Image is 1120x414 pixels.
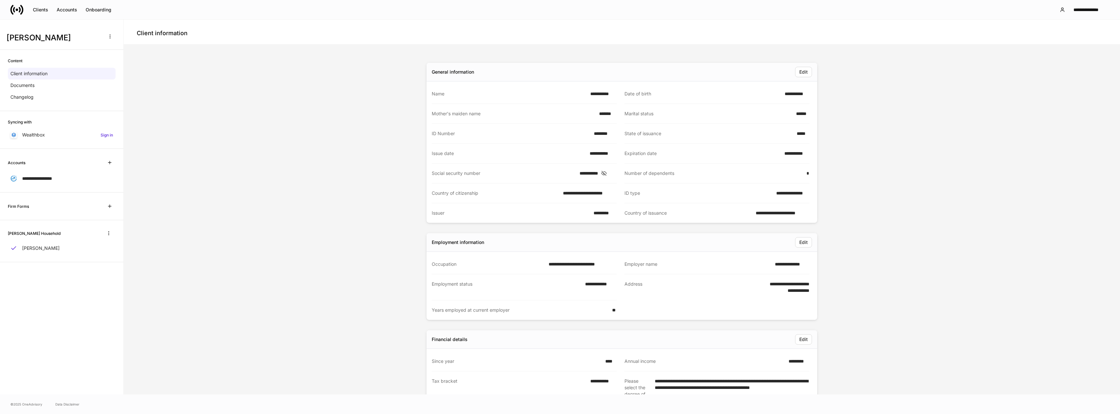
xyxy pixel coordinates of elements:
div: Issue date [432,150,586,157]
button: Onboarding [81,5,116,15]
a: Data Disclaimer [55,402,79,407]
div: Onboarding [86,7,111,12]
div: Clients [33,7,48,12]
div: State of issuance [624,130,793,137]
div: Financial details [432,336,468,343]
h6: Accounts [8,160,25,166]
button: Edit [795,237,812,248]
div: ID Number [432,130,590,137]
div: ID type [624,190,772,196]
div: Edit [799,70,808,74]
div: Expiration date [624,150,780,157]
div: Country of issuance [624,210,752,216]
h6: [PERSON_NAME] Household [8,230,61,236]
a: [PERSON_NAME] [8,242,116,254]
div: Issuer [432,210,590,216]
h6: Content [8,58,22,64]
div: Mother's maiden name [432,110,595,117]
div: Accounts [57,7,77,12]
h4: Client information [137,29,188,37]
div: Edit [799,240,808,245]
h3: [PERSON_NAME] [7,33,101,43]
p: Wealthbox [22,132,45,138]
div: Since year [432,358,601,364]
h6: Sign in [101,132,113,138]
div: Marital status [624,110,792,117]
span: © 2025 OneAdvisory [10,402,42,407]
h6: Firm Forms [8,203,29,209]
div: Social security number [432,170,576,177]
div: Address [624,281,747,294]
button: Edit [795,334,812,345]
div: Employment status [432,281,581,293]
p: [PERSON_NAME] [22,245,60,251]
a: Documents [8,79,116,91]
div: Name [432,91,586,97]
div: Country of citizenship [432,190,559,196]
div: General information [432,69,474,75]
div: Employer name [624,261,771,267]
a: Client information [8,68,116,79]
a: Changelog [8,91,116,103]
button: Accounts [52,5,81,15]
p: Documents [10,82,35,89]
div: Number of dependents [624,170,803,177]
div: Annual income [624,358,785,364]
h6: Syncing with [8,119,32,125]
p: Changelog [10,94,34,100]
button: Edit [795,67,812,77]
a: WealthboxSign in [8,129,116,141]
div: Edit [799,337,808,342]
div: Employment information [432,239,484,246]
button: Clients [29,5,52,15]
p: Client information [10,70,48,77]
div: Date of birth [624,91,781,97]
div: Years employed at current employer [432,307,608,313]
div: Occupation [432,261,545,267]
